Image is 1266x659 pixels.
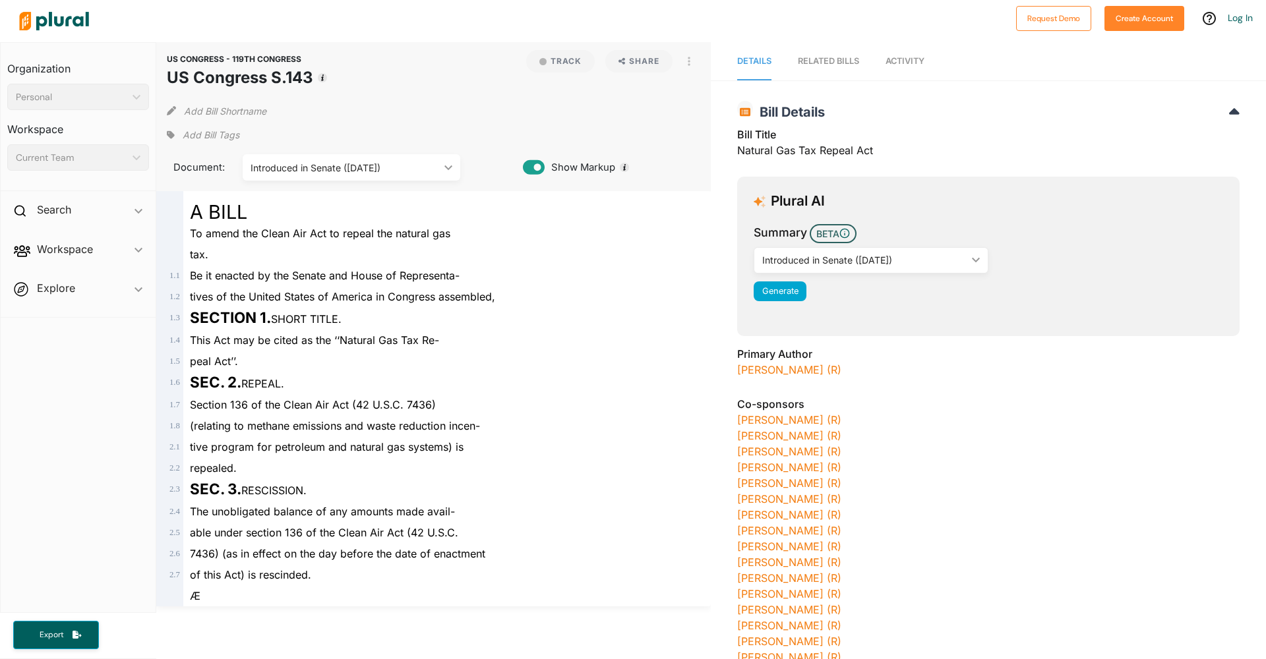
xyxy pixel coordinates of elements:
[1228,12,1253,24] a: Log In
[737,476,841,490] a: [PERSON_NAME] (R)
[737,635,841,648] a: [PERSON_NAME] (R)
[618,161,630,173] div: Tooltip anchor
[737,492,841,505] a: [PERSON_NAME] (R)
[190,308,271,326] strong: SECTION 1.
[169,271,180,280] span: 1 . 1
[526,50,595,72] button: Track
[1016,6,1091,31] button: Request Demo
[190,377,284,390] span: REPEAL.
[190,484,307,497] span: RESCISSION.
[190,227,450,240] span: To amend the Clean Air Act to repeal the natural gas
[169,357,180,366] span: 1 . 5
[169,463,180,473] span: 2 . 2
[737,508,841,521] a: [PERSON_NAME] (R)
[190,547,485,560] span: 7436) (as in effect on the day before the date of enactment
[316,72,328,84] div: Tooltip anchor
[1104,6,1184,31] button: Create Account
[737,556,841,569] a: [PERSON_NAME] (R)
[190,589,200,602] span: Æ
[30,629,73,641] span: Export
[190,269,460,282] span: Be it enacted by the Senate and House of Representa-
[737,571,841,585] a: [PERSON_NAME] (R)
[737,346,1240,362] h3: Primary Author
[737,461,841,474] a: [PERSON_NAME] (R)
[37,202,71,217] h2: Search
[190,355,238,368] span: peal Act’’.
[190,290,495,303] span: tives of the United States of America in Congress assembled,
[167,125,239,145] div: Add tags
[190,419,480,432] span: (relating to methane emissions and waste reduction incen-
[190,440,464,453] span: tive program for petroleum and natural gas systems) is
[190,568,311,581] span: of this Act) is rescinded.
[169,378,180,387] span: 1 . 6
[754,281,806,301] button: Generate
[600,50,678,72] button: Share
[169,442,180,451] span: 2 . 1
[190,312,342,326] span: SHORT TITLE.
[16,90,127,104] div: Personal
[169,570,180,579] span: 2 . 7
[190,461,237,474] span: repealed.
[753,104,825,120] span: Bill Details
[737,524,841,537] a: [PERSON_NAME] (R)
[190,398,436,411] span: Section 136 of the Clean Air Act (42 U.S.C. 7436)
[737,56,771,66] span: Details
[7,49,149,78] h3: Organization
[737,363,841,376] a: [PERSON_NAME] (R)
[169,400,180,409] span: 1 . 7
[251,161,439,175] div: Introduced in Senate ([DATE])
[1016,11,1091,24] a: Request Demo
[737,43,771,80] a: Details
[16,151,127,165] div: Current Team
[737,413,841,426] a: [PERSON_NAME] (R)
[754,224,807,241] h3: Summary
[1104,11,1184,24] a: Create Account
[190,480,241,498] strong: SEC. 3.
[737,429,841,442] a: [PERSON_NAME] (R)
[190,373,241,391] strong: SEC. 2.
[7,110,149,139] h3: Workspace
[169,313,180,322] span: 1 . 3
[545,160,615,175] span: Show Markup
[810,224,857,243] span: BETA
[737,396,1240,412] h3: Co-sponsors
[737,603,841,616] a: [PERSON_NAME] (R)
[762,253,967,267] div: Introduced in Senate ([DATE])
[605,50,673,72] button: Share
[737,127,1240,142] h3: Bill Title
[13,621,99,649] button: Export
[169,528,180,537] span: 2 . 5
[169,484,180,494] span: 2 . 3
[886,56,924,66] span: Activity
[167,160,226,175] span: Document:
[886,43,924,80] a: Activity
[184,100,266,121] button: Add Bill Shortname
[167,66,313,90] h1: US Congress S.143
[183,129,239,142] span: Add Bill Tags
[737,127,1240,166] div: Natural Gas Tax Repeal Act
[798,43,859,80] a: RELATED BILLS
[169,507,180,516] span: 2 . 4
[771,193,825,210] h3: Plural AI
[737,540,841,553] a: [PERSON_NAME] (R)
[737,587,841,600] a: [PERSON_NAME] (R)
[190,200,247,223] span: A BILL
[169,292,180,301] span: 1 . 2
[190,248,208,261] span: tax.
[190,505,455,518] span: The unobligated balance of any amounts made avail-
[167,54,301,64] span: US CONGRESS - 119TH CONGRESS
[190,333,439,347] span: This Act may be cited as the ‘‘Natural Gas Tax Re-
[169,421,180,430] span: 1 . 8
[737,445,841,458] a: [PERSON_NAME] (R)
[190,526,458,539] span: able under section 136 of the Clean Air Act (42 U.S.C.
[169,549,180,558] span: 2 . 6
[798,55,859,67] div: RELATED BILLS
[762,286,799,296] span: Generate
[737,619,841,632] a: [PERSON_NAME] (R)
[169,335,180,345] span: 1 . 4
